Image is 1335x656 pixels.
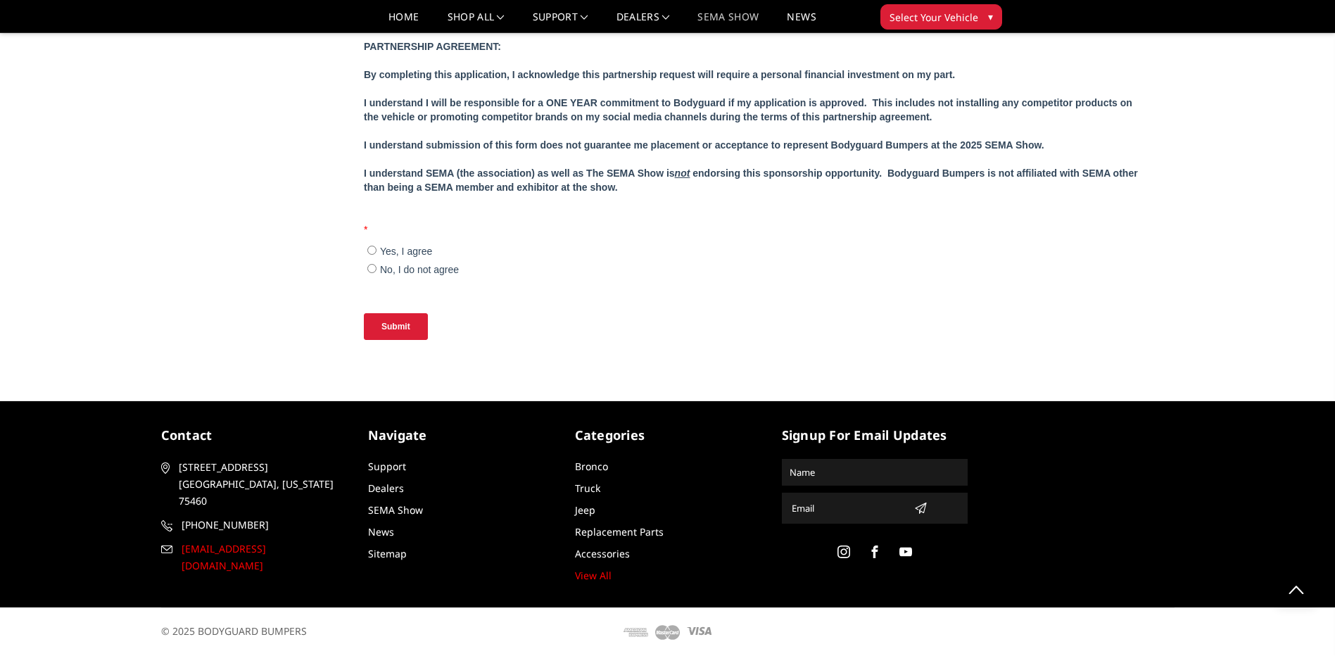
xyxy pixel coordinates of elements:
[575,547,630,560] a: Accessories
[880,4,1002,30] button: Select Your Vehicle
[575,460,608,473] a: Bronco
[697,12,759,32] a: SEMA Show
[368,547,407,560] a: Sitemap
[575,569,612,582] a: View All
[988,9,993,24] span: ▾
[161,426,347,445] h5: contact
[782,426,968,445] h5: signup for email updates
[787,12,816,32] a: News
[1279,572,1314,607] a: Click to Top
[179,459,342,510] span: [STREET_ADDRESS] [GEOGRAPHIC_DATA], [US_STATE] 75460
[533,12,588,32] a: Support
[368,460,406,473] a: Support
[161,624,307,638] span: © 2025 BODYGUARD BUMPERS
[575,426,761,445] h5: Categories
[448,12,505,32] a: shop all
[575,481,600,495] a: Truck
[368,503,423,517] a: SEMA Show
[368,426,554,445] h5: Navigate
[182,541,345,574] span: [EMAIL_ADDRESS][DOMAIN_NAME]
[260,574,324,586] strong: Vehicle Make:
[519,574,588,586] strong: Vehicle Model:
[1,648,369,656] strong: Tell us more about the other parts of your build. Colors, paint, suspension, wheels, tires, light...
[616,12,670,32] a: Dealers
[161,517,347,534] a: [PHONE_NUMBER]
[575,525,664,538] a: Replacement Parts
[161,541,347,574] a: [EMAIL_ADDRESS][DOMAIN_NAME]
[890,10,978,25] span: Select Your Vehicle
[784,461,966,484] input: Name
[575,503,595,517] a: Jeep
[368,481,404,495] a: Dealers
[786,497,909,519] input: Email
[182,517,345,534] span: [PHONE_NUMBER]
[388,12,419,32] a: Home
[368,525,394,538] a: News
